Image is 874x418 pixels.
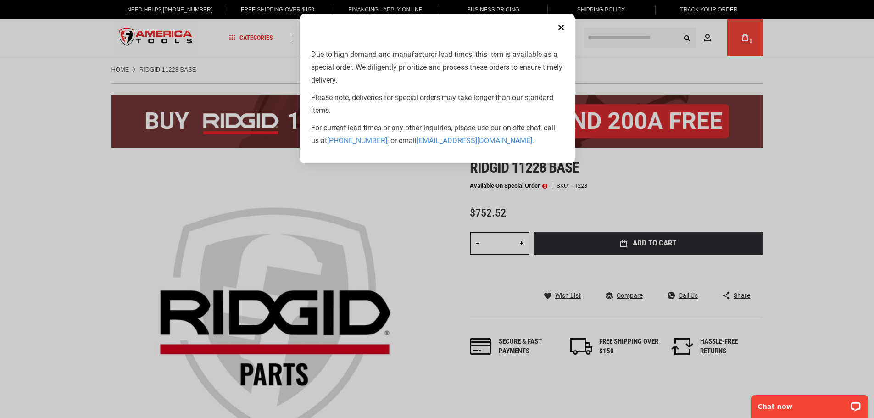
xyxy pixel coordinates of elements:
[311,122,563,147] p: For current lead times or any other inquiries, please use our on-site chat, call us at , or email
[745,389,874,418] iframe: LiveChat chat widget
[327,136,387,145] a: [PHONE_NUMBER]
[311,91,563,117] p: Please note, deliveries for special orders may take longer than our standard items.
[417,136,534,145] a: [EMAIL_ADDRESS][DOMAIN_NAME].
[311,48,563,87] p: Due to high demand and manufacturer lead times, this item is available as a special order. We dil...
